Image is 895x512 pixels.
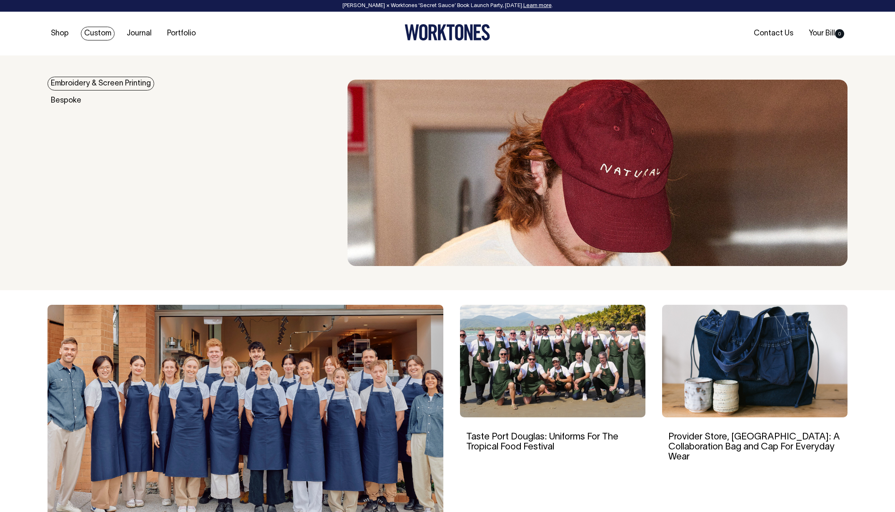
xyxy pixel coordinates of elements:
img: Provider Store, Sydney: A Collaboration Bag and Cap For Everyday Wear [662,305,847,417]
a: Bespoke [47,94,85,108]
img: Taste Port Douglas: Uniforms For The Tropical Food Festival [460,305,645,417]
a: Journal [123,27,155,40]
a: Contact Us [750,27,797,40]
a: Portfolio [164,27,199,40]
a: Embroidery & Screen Printing [47,77,154,90]
div: [PERSON_NAME] × Worktones ‘Secret Sauce’ Book Launch Party, [DATE]. . [8,3,887,9]
a: Your Bill0 [805,27,847,40]
span: 0 [835,29,844,38]
a: Shop [47,27,72,40]
a: Taste Port Douglas: Uniforms For The Tropical Food Festival [466,433,618,451]
a: Provider Store, [GEOGRAPHIC_DATA]: A Collaboration Bag and Cap For Everyday Wear [668,433,840,461]
a: Custom [81,27,115,40]
img: embroidery & Screen Printing [347,80,847,266]
a: Learn more [523,3,552,8]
